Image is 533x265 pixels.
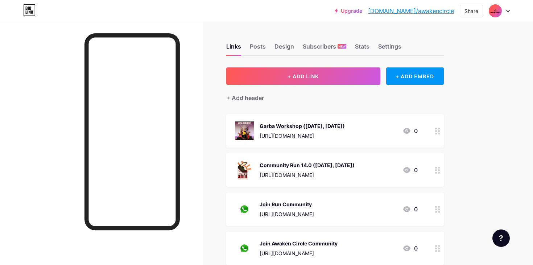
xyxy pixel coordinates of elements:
[260,161,355,169] div: Community Run 14.0 ([DATE], [DATE])
[335,8,362,14] a: Upgrade
[260,132,345,140] div: [URL][DOMAIN_NAME]
[226,67,380,85] button: + ADD LINK
[386,67,444,85] div: + ADD EMBED
[339,44,346,49] span: NEW
[260,171,355,179] div: [URL][DOMAIN_NAME]
[235,121,254,140] img: Garba Workshop (15th August, Friday)
[288,73,319,79] span: + ADD LINK
[464,7,478,15] div: Share
[368,7,454,15] a: [DOMAIN_NAME]/awakencircle
[235,161,254,179] img: Community Run 14.0 (15th August, Friday)
[378,42,401,55] div: Settings
[260,240,338,247] div: Join Awaken Circle Community
[250,42,266,55] div: Posts
[402,244,418,253] div: 0
[402,205,418,214] div: 0
[260,210,314,218] div: [URL][DOMAIN_NAME]
[226,42,241,55] div: Links
[260,200,314,208] div: Join Run Community
[226,94,264,102] div: + Add header
[402,166,418,174] div: 0
[235,239,254,258] img: Join Awaken Circle Community
[303,42,346,55] div: Subscribers
[355,42,369,55] div: Stats
[274,42,294,55] div: Design
[260,249,338,257] div: [URL][DOMAIN_NAME]
[235,200,254,219] img: Join Run Community
[488,4,502,18] img: awakencircle
[260,122,345,130] div: Garba Workshop ([DATE], [DATE])
[402,127,418,135] div: 0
